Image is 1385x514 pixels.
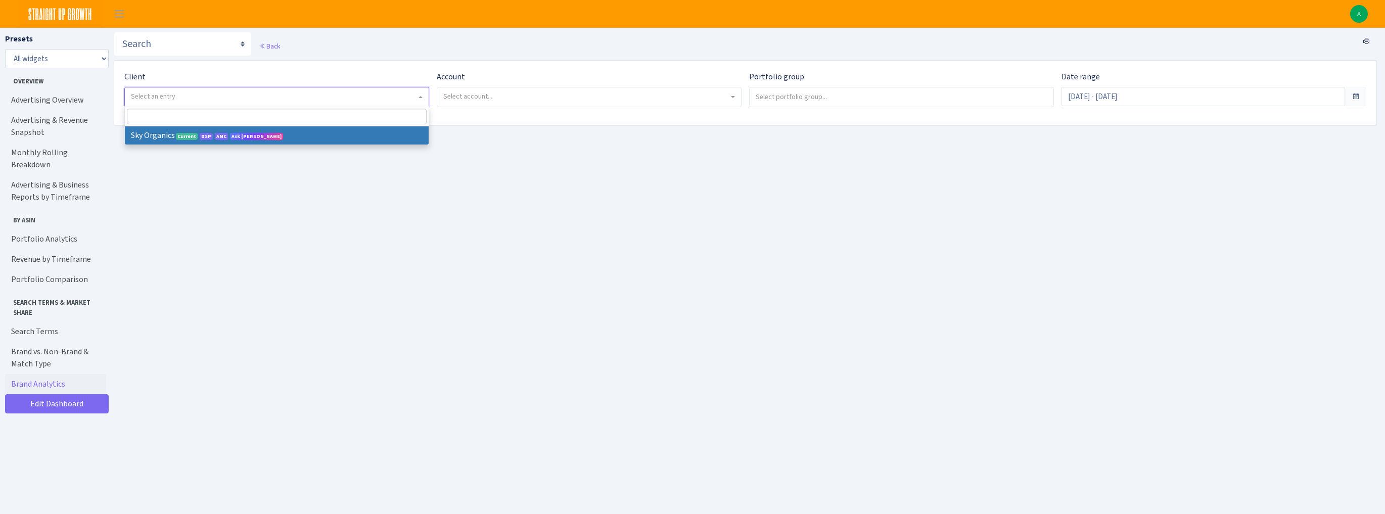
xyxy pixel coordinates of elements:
[200,133,213,140] span: DSP
[5,342,106,374] a: Brand vs. Non-Brand & Match Type
[6,294,106,317] span: Search Terms & Market Share
[6,211,106,225] span: By ASIN
[1350,5,1368,23] a: A
[5,394,109,413] a: Edit Dashboard
[1061,71,1100,83] label: Date range
[443,91,492,101] span: Select account...
[107,6,132,22] button: Toggle navigation
[5,143,106,175] a: Monthly Rolling Breakdown
[5,321,106,342] a: Search Terms
[5,110,106,143] a: Advertising & Revenue Snapshot
[5,269,106,290] a: Portfolio Comparison
[5,374,106,394] a: Brand Analytics
[259,41,280,51] a: Back
[750,87,1054,106] input: Select portfolio group...
[124,71,146,83] label: Client
[176,133,198,140] span: Current
[5,33,33,45] label: Presets
[5,249,106,269] a: Revenue by Timeframe
[5,90,106,110] a: Advertising Overview
[5,229,106,249] a: Portfolio Analytics
[437,71,465,83] label: Account
[6,72,106,86] span: Overview
[215,133,228,140] span: Amazon Marketing Cloud
[131,91,175,101] span: Select an entry
[230,133,283,140] span: Ask [PERSON_NAME]
[125,126,429,145] li: Sky Organics
[5,175,106,207] a: Advertising & Business Reports by Timeframe
[232,133,282,139] span: SUG AI Assistant
[1350,5,1368,23] img: Angela Sun
[749,71,804,83] label: Portfolio group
